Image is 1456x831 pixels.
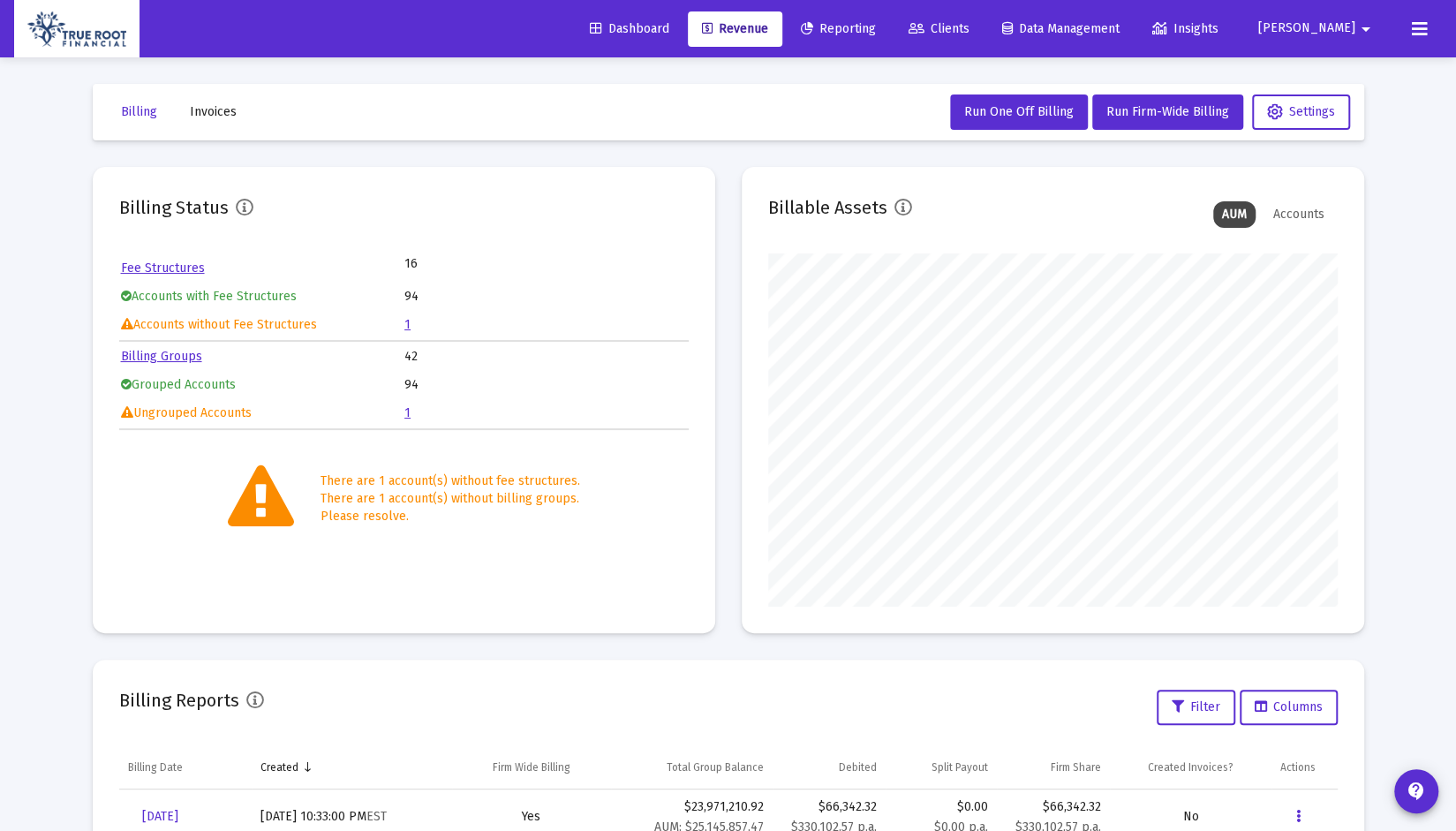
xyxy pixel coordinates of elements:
td: 94 [404,283,687,310]
button: [PERSON_NAME] [1237,11,1398,46]
div: Created [260,760,298,774]
div: $66,342.32 [1006,798,1101,816]
div: No [1119,808,1263,826]
td: Column Created [252,746,452,789]
td: Column Created Invoices? [1110,746,1271,789]
td: 42 [404,344,687,370]
span: Columns [1255,699,1323,714]
a: Data Management [988,11,1134,47]
td: 94 [404,372,687,398]
td: Column Actions [1271,746,1338,789]
span: Dashboard [590,21,669,36]
td: Column Firm Wide Billing [452,746,611,789]
td: Column Firm Share [997,746,1110,789]
div: Firm Share [1051,760,1101,774]
h2: Billing Reports [119,686,239,714]
span: Insights [1152,21,1218,36]
div: Actions [1280,760,1316,774]
div: Yes [461,808,602,826]
td: Column Split Payout [886,746,997,789]
a: 1 [404,317,411,332]
td: Column Total Group Balance [611,746,773,789]
a: Fee Structures [121,261,205,276]
div: There are 1 account(s) without billing groups. [321,490,580,508]
td: Grouped Accounts [121,372,404,398]
button: Settings [1252,94,1350,130]
div: Please resolve. [321,508,580,525]
span: Clients [909,21,969,36]
div: AUM [1213,201,1256,228]
button: Run Firm-Wide Billing [1092,94,1243,130]
td: 16 [404,255,546,273]
span: Run Firm-Wide Billing [1106,104,1229,119]
div: Total Group Balance [667,760,764,774]
td: Accounts with Fee Structures [121,283,404,310]
span: Run One Off Billing [964,104,1074,119]
a: Reporting [787,11,890,47]
a: Billing Groups [121,349,202,364]
button: Run One Off Billing [950,94,1088,130]
div: Billing Date [128,760,183,774]
span: Billing [121,104,157,119]
mat-icon: arrow_drop_down [1355,11,1377,47]
a: Insights [1138,11,1233,47]
button: Columns [1240,690,1338,725]
button: Invoices [176,94,251,130]
span: Filter [1172,699,1220,714]
div: Split Payout [932,760,988,774]
span: Reporting [801,21,876,36]
a: Clients [894,11,984,47]
span: Data Management [1002,21,1120,36]
div: $66,342.32 [781,798,877,816]
td: Column Debited [773,746,886,789]
button: Filter [1157,690,1235,725]
div: Debited [839,760,877,774]
div: [DATE] 10:33:00 PM [260,808,443,826]
a: 1 [404,405,411,420]
span: Revenue [702,21,768,36]
mat-icon: contact_support [1406,781,1427,802]
div: There are 1 account(s) without fee structures. [321,472,580,490]
div: Created Invoices? [1148,760,1233,774]
a: Dashboard [576,11,683,47]
div: Firm Wide Billing [493,760,570,774]
td: Column Billing Date [119,746,253,789]
td: Ungrouped Accounts [121,400,404,427]
span: [DATE] [142,809,178,824]
span: [PERSON_NAME] [1258,21,1355,36]
a: Revenue [688,11,782,47]
small: EST [366,809,387,824]
td: Accounts without Fee Structures [121,312,404,338]
span: Invoices [190,104,237,119]
h2: Billable Assets [768,193,887,222]
span: Settings [1267,104,1335,119]
h2: Billing Status [119,193,229,222]
button: Billing [107,94,171,130]
img: Dashboard [27,11,126,47]
div: Accounts [1264,201,1333,228]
